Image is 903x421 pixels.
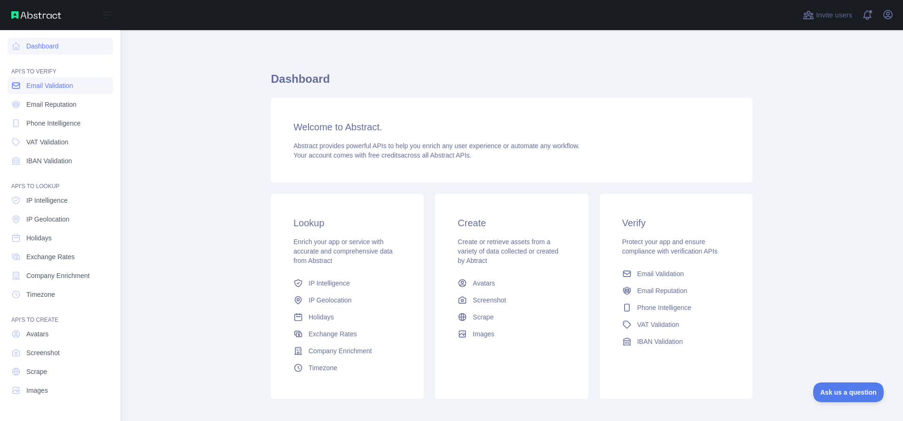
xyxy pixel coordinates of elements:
a: Dashboard [8,38,113,55]
span: Protect your app and ensure compliance with verification APIs [622,238,718,255]
a: Holidays [8,230,113,246]
span: Your account comes with across all Abstract APIs. [293,151,471,159]
button: Invite users [801,8,854,23]
span: Phone Intelligence [26,119,80,128]
a: IBAN Validation [618,333,734,350]
h1: Dashboard [271,71,752,94]
span: Create or retrieve assets from a variety of data collected or created by Abtract [458,238,558,264]
a: Phone Intelligence [8,115,113,132]
span: VAT Validation [637,320,679,329]
a: Exchange Rates [290,326,405,342]
a: Email Reputation [8,96,113,113]
span: Screenshot [473,295,506,305]
span: Holidays [26,233,52,243]
a: Phone Intelligence [618,299,734,316]
span: Invite users [816,10,852,21]
a: Avatars [8,326,113,342]
span: Avatars [473,278,495,288]
a: IP Intelligence [8,192,113,209]
span: free credits [368,151,401,159]
span: Holidays [309,312,334,322]
span: IP Intelligence [309,278,350,288]
h3: Lookup [293,216,401,230]
a: Avatars [454,275,569,292]
span: Timezone [26,290,55,299]
span: IP Geolocation [309,295,352,305]
a: VAT Validation [8,134,113,151]
h3: Welcome to Abstract. [293,120,730,134]
span: IP Geolocation [26,214,70,224]
span: Abstract provides powerful APIs to help you enrich any user experience or automate any workflow. [293,142,580,150]
a: Scrape [454,309,569,326]
span: Email Reputation [637,286,688,295]
a: Screenshot [8,344,113,361]
img: Abstract API [11,11,61,19]
a: Timezone [290,359,405,376]
h3: Verify [622,216,730,230]
a: Scrape [8,363,113,380]
a: Images [454,326,569,342]
span: Company Enrichment [309,346,372,356]
iframe: Toggle Customer Support [813,382,884,402]
a: Email Validation [618,265,734,282]
span: Company Enrichment [26,271,90,280]
a: Images [8,382,113,399]
span: Exchange Rates [309,329,357,339]
span: IBAN Validation [637,337,683,346]
h3: Create [458,216,565,230]
a: Screenshot [454,292,569,309]
div: API'S TO VERIFY [8,56,113,75]
a: IP Geolocation [290,292,405,309]
span: VAT Validation [26,137,68,147]
div: API'S TO CREATE [8,305,113,324]
span: Enrich your app or service with accurate and comprehensive data from Abstract [293,238,393,264]
span: Exchange Rates [26,252,75,262]
div: API'S TO LOOKUP [8,171,113,190]
span: Screenshot [26,348,60,357]
span: Email Validation [26,81,73,90]
span: Phone Intelligence [637,303,691,312]
span: Images [26,386,48,395]
a: IBAN Validation [8,152,113,169]
span: Avatars [26,329,48,339]
span: IP Intelligence [26,196,68,205]
a: IP Intelligence [290,275,405,292]
a: Exchange Rates [8,248,113,265]
span: IBAN Validation [26,156,72,166]
span: Scrape [473,312,493,322]
a: VAT Validation [618,316,734,333]
span: Images [473,329,494,339]
a: Timezone [8,286,113,303]
span: Email Validation [637,269,684,278]
a: Company Enrichment [8,267,113,284]
a: Holidays [290,309,405,326]
a: Company Enrichment [290,342,405,359]
span: Timezone [309,363,337,373]
a: IP Geolocation [8,211,113,228]
span: Scrape [26,367,47,376]
a: Email Validation [8,77,113,94]
a: Email Reputation [618,282,734,299]
span: Email Reputation [26,100,77,109]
